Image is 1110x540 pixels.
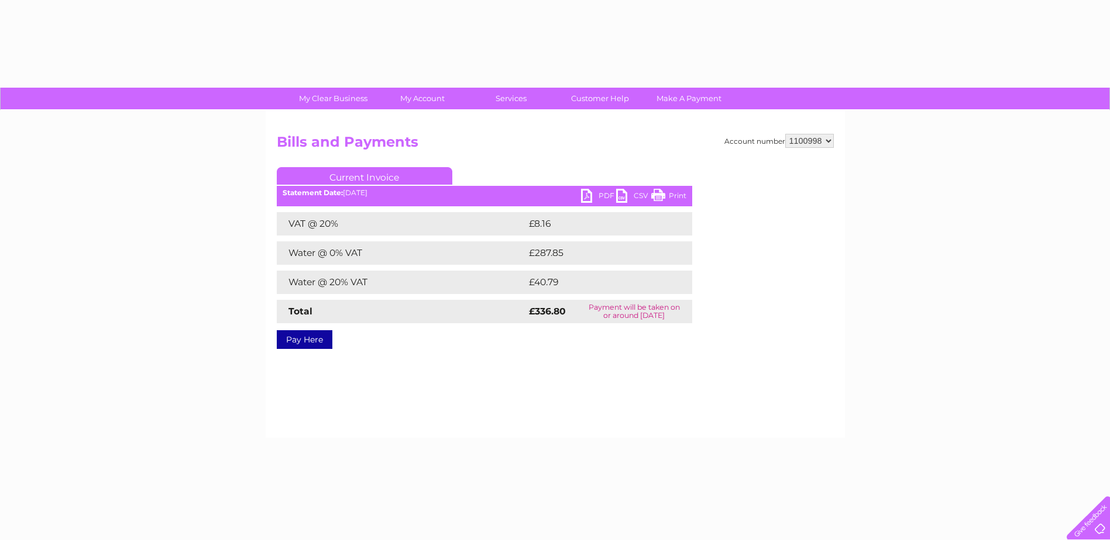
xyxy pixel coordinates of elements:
a: Current Invoice [277,167,452,185]
div: Account number [724,134,834,148]
td: £287.85 [526,241,671,265]
td: £40.79 [526,271,669,294]
a: CSV [616,189,651,206]
a: Make A Payment [641,88,737,109]
a: My Clear Business [285,88,382,109]
strong: £336.80 [529,306,566,317]
a: Pay Here [277,330,332,349]
b: Statement Date: [283,188,343,197]
h2: Bills and Payments [277,134,834,156]
td: £8.16 [526,212,664,236]
a: My Account [374,88,470,109]
td: VAT @ 20% [277,212,526,236]
a: Customer Help [552,88,648,109]
a: PDF [581,189,616,206]
a: Print [651,189,686,206]
td: Water @ 20% VAT [277,271,526,294]
a: Services [463,88,559,109]
strong: Total [288,306,312,317]
td: Water @ 0% VAT [277,241,526,265]
td: Payment will be taken on or around [DATE] [576,300,692,323]
div: [DATE] [277,189,692,197]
